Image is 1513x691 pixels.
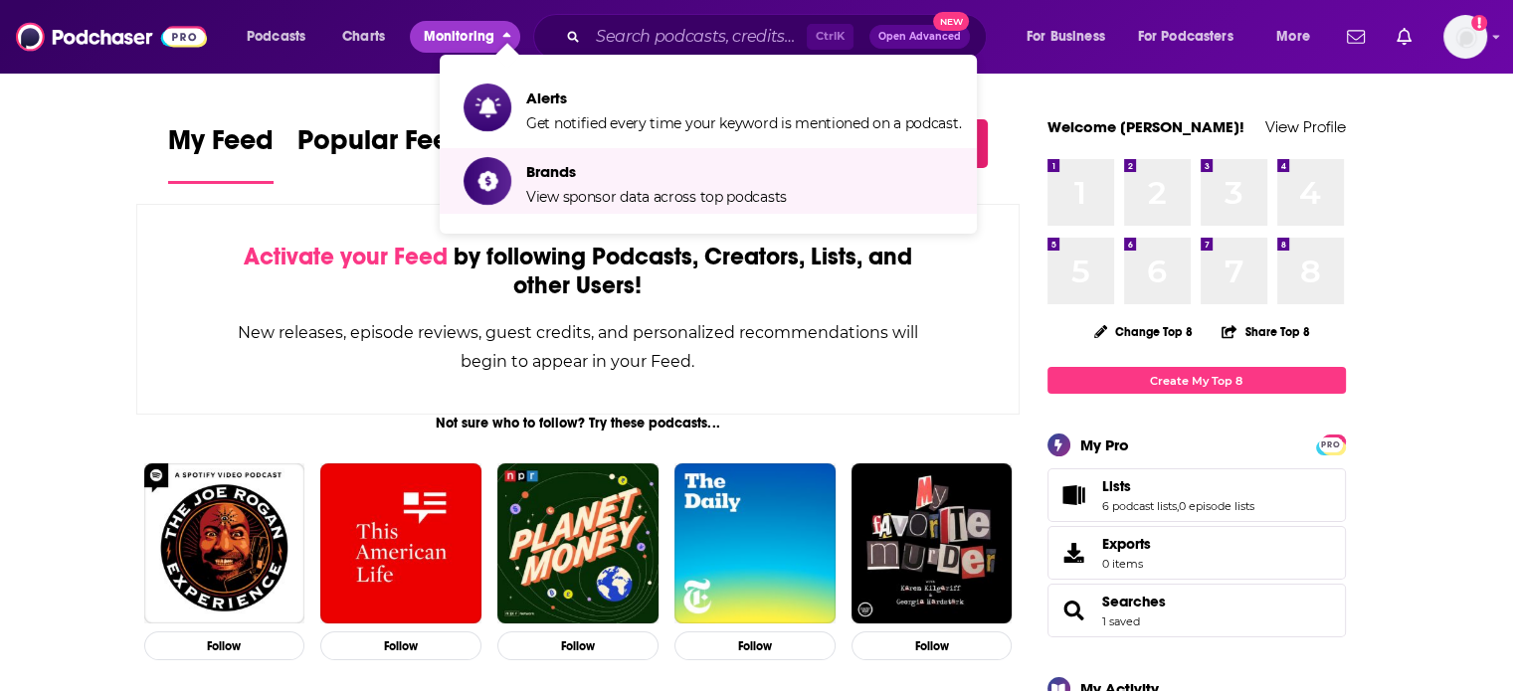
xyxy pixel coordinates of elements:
span: Podcasts [247,23,305,51]
button: Change Top 8 [1082,319,1206,344]
span: Searches [1047,584,1346,637]
span: Monitoring [424,23,494,51]
span: My Feed [168,123,274,169]
span: For Podcasters [1138,23,1233,51]
div: Search podcasts, credits, & more... [552,14,1006,60]
span: Open Advanced [878,32,961,42]
span: Get notified every time your keyword is mentioned on a podcast. [526,114,961,132]
button: Follow [674,631,836,660]
a: PRO [1319,436,1343,451]
img: Planet Money [497,463,659,624]
img: My Favorite Murder with Karen Kilgariff and Georgia Hardstark [851,463,1013,624]
span: PRO [1319,437,1343,452]
a: Welcome [PERSON_NAME]! [1047,117,1244,136]
button: Follow [851,631,1013,660]
div: New releases, episode reviews, guest credits, and personalized recommendations will begin to appe... [237,318,920,376]
span: Lists [1047,468,1346,522]
a: My Feed [168,123,274,184]
span: New [933,12,969,31]
span: Popular Feed [297,123,467,169]
a: 1 saved [1102,614,1140,628]
span: Activate your Feed [244,242,448,271]
button: Show profile menu [1443,15,1487,59]
button: Share Top 8 [1221,312,1310,351]
button: close menu [410,21,520,53]
span: Brands [526,162,787,181]
span: Exports [1054,539,1094,567]
span: For Business [1027,23,1105,51]
button: Follow [497,631,659,660]
button: open menu [233,21,331,53]
div: by following Podcasts, Creators, Lists, and other Users! [237,243,920,300]
span: Logged in as ColinMcA [1443,15,1487,59]
a: Searches [1102,593,1166,610]
span: View sponsor data across top podcasts [526,188,787,206]
span: Exports [1102,535,1151,553]
a: Create My Top 8 [1047,367,1346,394]
span: , [1177,499,1179,513]
a: Lists [1102,477,1254,495]
img: The Daily [674,463,836,624]
a: Exports [1047,526,1346,580]
img: Podchaser - Follow, Share and Rate Podcasts [16,18,207,56]
a: View Profile [1265,117,1346,136]
a: Popular Feed [297,123,467,184]
svg: Add a profile image [1471,15,1487,31]
a: Lists [1054,481,1094,509]
span: Lists [1102,477,1131,495]
button: Follow [320,631,481,660]
a: 0 episode lists [1179,499,1254,513]
span: 0 items [1102,557,1151,571]
div: My Pro [1080,435,1129,454]
a: Searches [1054,597,1094,624]
button: open menu [1262,21,1335,53]
img: The Joe Rogan Experience [144,463,305,624]
button: Follow [144,631,305,660]
a: 6 podcast lists [1102,499,1177,513]
img: User Profile [1443,15,1487,59]
button: Open AdvancedNew [869,25,970,49]
span: More [1276,23,1310,51]
span: Alerts [526,88,961,107]
span: Charts [342,23,385,51]
a: Show notifications dropdown [1389,20,1419,54]
a: Charts [329,21,397,53]
img: This American Life [320,463,481,624]
button: open menu [1125,21,1262,53]
a: Show notifications dropdown [1339,20,1373,54]
div: Not sure who to follow? Try these podcasts... [136,415,1021,432]
button: open menu [1013,21,1130,53]
span: Ctrl K [807,24,853,50]
input: Search podcasts, credits, & more... [588,21,807,53]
